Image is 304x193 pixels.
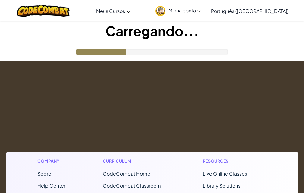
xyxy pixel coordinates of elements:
[103,158,167,164] h1: Curriculum
[0,21,304,40] h1: Carregando...
[96,8,125,14] span: Meus Cursos
[155,6,165,16] img: avatar
[152,1,204,20] a: Minha conta
[208,3,292,19] a: Português ([GEOGRAPHIC_DATA])
[211,8,289,14] span: Português ([GEOGRAPHIC_DATA])
[103,170,150,177] span: CodeCombat Home
[203,158,267,164] h1: Resources
[168,7,201,14] span: Minha conta
[203,182,240,189] a: Library Solutions
[37,158,67,164] h1: Company
[17,5,70,17] img: CodeCombat logo
[37,170,51,177] a: Sobre
[203,170,247,177] a: Live Online Classes
[37,182,65,189] a: Help Center
[93,3,133,19] a: Meus Cursos
[103,182,161,189] a: CodeCombat Classroom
